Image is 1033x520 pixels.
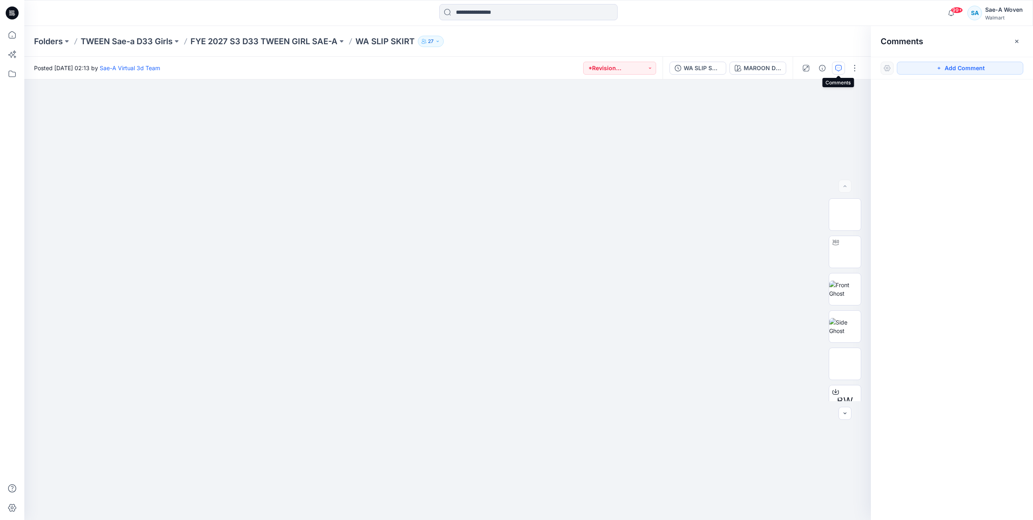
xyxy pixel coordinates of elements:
[744,64,781,73] div: MAROON DUST
[729,62,786,75] button: MAROON DUST
[951,7,963,13] span: 99+
[428,37,434,46] p: 27
[829,239,861,265] img: Turn Table w/ Avatar
[418,36,444,47] button: 27
[837,394,853,408] span: BW
[100,64,160,71] a: Sae-A Virtual 3d Team
[985,5,1023,15] div: Sae-A Woven
[34,36,63,47] a: Folders
[34,64,160,72] span: Posted [DATE] 02:13 by
[829,281,861,298] img: Front Ghost
[967,6,982,20] div: SA
[881,37,923,46] h2: Comments
[985,15,1023,21] div: Walmart
[355,36,415,47] p: WA SLIP SKIRT
[816,62,829,75] button: Details
[81,36,173,47] a: TWEEN Sae-a D33 Girls
[190,36,338,47] a: FYE 2027 S3 D33 TWEEN GIRL SAE-A
[669,62,726,75] button: WA SLIP SKIRT_SAEA_091625
[897,62,1023,75] button: Add Comment
[829,318,861,335] img: Side Ghost
[684,64,721,73] div: WA SLIP SKIRT_SAEA_091625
